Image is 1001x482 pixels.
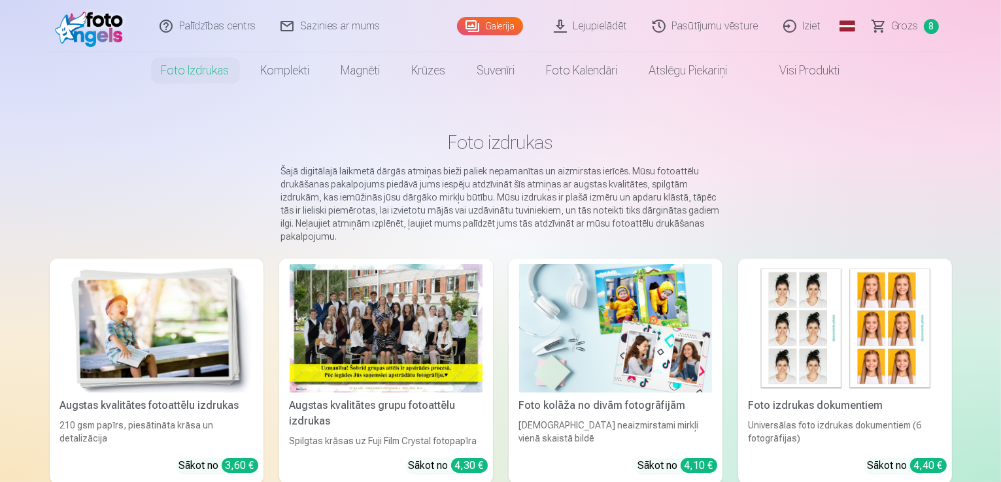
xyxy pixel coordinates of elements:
[55,398,258,413] div: Augstas kvalitātes fotoattēlu izdrukas
[462,52,531,89] a: Suvenīri
[743,398,947,413] div: Foto izdrukas dokumentiem
[531,52,634,89] a: Foto kalendāri
[514,419,717,447] div: [DEMOGRAPHIC_DATA] neaizmirstami mirkļi vienā skaistā bildē
[326,52,396,89] a: Magnēti
[634,52,743,89] a: Atslēgu piekariņi
[179,458,258,474] div: Sākot no
[743,52,856,89] a: Visi produkti
[245,52,326,89] a: Komplekti
[281,165,721,243] p: Šajā digitālajā laikmetā dārgās atmiņas bieži paliek nepamanītas un aizmirstas ierīcēs. Mūsu foto...
[892,18,919,34] span: Grozs
[749,264,942,393] img: Foto izdrukas dokumentiem
[910,458,947,473] div: 4,40 €
[222,458,258,473] div: 3,60 €
[284,434,488,447] div: Spilgtas krāsas uz Fuji Film Crystal fotopapīra
[681,458,717,473] div: 4,10 €
[396,52,462,89] a: Krūzes
[743,419,947,447] div: Universālas foto izdrukas dokumentiem (6 fotogrāfijas)
[451,458,488,473] div: 4,30 €
[519,264,712,393] img: Foto kolāža no divām fotogrāfijām
[409,458,488,474] div: Sākot no
[55,419,258,447] div: 210 gsm papīrs, piesātināta krāsa un detalizācija
[638,458,717,474] div: Sākot no
[55,5,130,47] img: /fa1
[60,131,942,154] h1: Foto izdrukas
[924,19,939,34] span: 8
[868,458,947,474] div: Sākot no
[514,398,717,413] div: Foto kolāža no divām fotogrāfijām
[284,398,488,429] div: Augstas kvalitātes grupu fotoattēlu izdrukas
[60,264,253,393] img: Augstas kvalitātes fotoattēlu izdrukas
[146,52,245,89] a: Foto izdrukas
[457,17,523,35] a: Galerija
